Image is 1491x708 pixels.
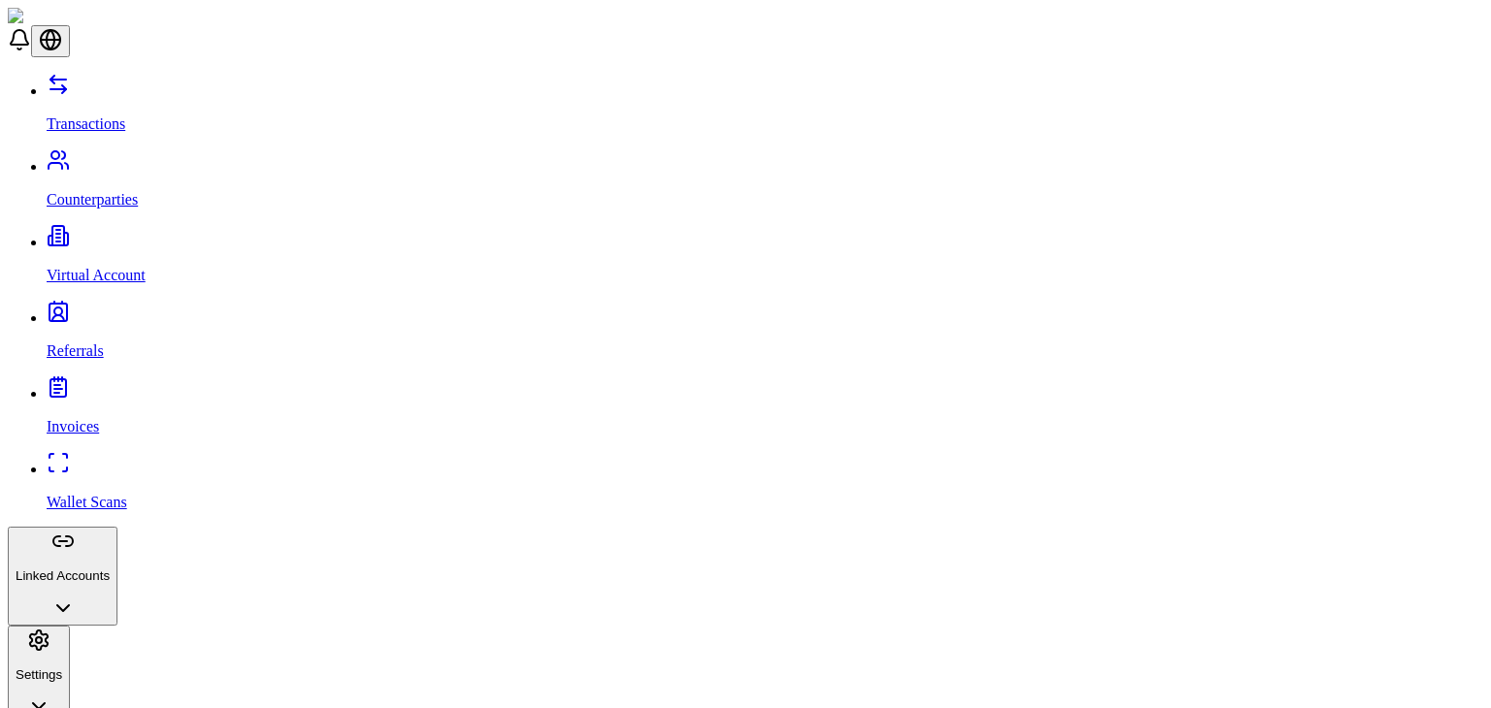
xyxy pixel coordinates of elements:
a: Referrals [47,309,1483,360]
button: Linked Accounts [8,527,117,626]
a: Virtual Account [47,234,1483,284]
a: Wallet Scans [47,461,1483,511]
p: Counterparties [47,191,1483,209]
a: Invoices [47,385,1483,435]
a: Transactions [47,82,1483,133]
p: Virtual Account [47,267,1483,284]
p: Transactions [47,115,1483,133]
a: Counterparties [47,158,1483,209]
p: Referrals [47,342,1483,360]
p: Settings [16,667,62,682]
p: Linked Accounts [16,568,110,583]
p: Wallet Scans [47,494,1483,511]
img: ShieldPay Logo [8,8,123,25]
p: Invoices [47,418,1483,435]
